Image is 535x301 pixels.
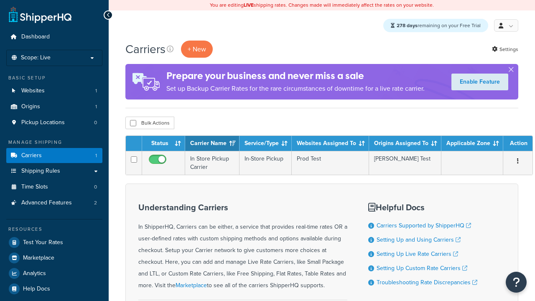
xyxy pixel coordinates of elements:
td: In-Store Pickup [239,151,292,175]
button: Bulk Actions [125,117,174,129]
a: Help Docs [6,281,102,296]
a: Analytics [6,266,102,281]
li: Time Slots [6,179,102,195]
a: Enable Feature [451,74,508,90]
a: Setting Up Custom Rate Carriers [377,264,467,273]
h4: Prepare your business and never miss a sale [166,69,425,83]
span: Carriers [21,152,42,159]
span: Advanced Features [21,199,72,207]
span: Origins [21,103,40,110]
strong: 278 days [397,22,418,29]
span: Scope: Live [21,54,51,61]
span: 1 [95,103,97,110]
a: Dashboard [6,29,102,45]
h3: Helpful Docs [368,203,477,212]
span: 1 [95,87,97,94]
div: Resources [6,226,102,233]
span: 0 [94,119,97,126]
a: Troubleshooting Rate Discrepancies [377,278,477,287]
div: remaining on your Free Trial [383,19,488,32]
th: Applicable Zone: activate to sort column ascending [441,136,503,151]
span: Shipping Rules [21,168,60,175]
a: Websites 1 [6,83,102,99]
h1: Carriers [125,41,166,57]
a: Marketplace [6,250,102,265]
span: Pickup Locations [21,119,65,126]
a: Marketplace [176,281,207,290]
b: LIVE [244,1,254,9]
a: Carriers Supported by ShipperHQ [377,221,471,230]
span: Test Your Rates [23,239,63,246]
span: Websites [21,87,45,94]
span: 0 [94,184,97,191]
a: ShipperHQ Home [9,6,71,23]
span: 2 [94,199,97,207]
td: [PERSON_NAME] Test [369,151,441,175]
p: Set up Backup Carrier Rates for the rare circumstances of downtime for a live rate carrier. [166,83,425,94]
th: Status: activate to sort column ascending [142,136,185,151]
span: Marketplace [23,255,54,262]
li: Origins [6,99,102,115]
a: Setting Up and Using Carriers [377,235,461,244]
a: Carriers 1 [6,148,102,163]
th: Action [503,136,532,151]
div: Basic Setup [6,74,102,82]
th: Origins Assigned To: activate to sort column ascending [369,136,441,151]
span: Dashboard [21,33,50,41]
a: Shipping Rules [6,163,102,179]
th: Websites Assigned To: activate to sort column ascending [292,136,369,151]
h3: Understanding Carriers [138,203,347,212]
span: 1 [95,152,97,159]
button: + New [181,41,213,58]
a: Origins 1 [6,99,102,115]
a: Pickup Locations 0 [6,115,102,130]
li: Advanced Features [6,195,102,211]
span: Analytics [23,270,46,277]
a: Advanced Features 2 [6,195,102,211]
th: Carrier Name: activate to sort column ascending [185,136,239,151]
button: Open Resource Center [506,272,527,293]
a: Settings [492,43,518,55]
a: Time Slots 0 [6,179,102,195]
th: Service/Type: activate to sort column ascending [239,136,292,151]
a: Setting Up Live Rate Carriers [377,250,458,258]
li: Pickup Locations [6,115,102,130]
span: Time Slots [21,184,48,191]
div: Manage Shipping [6,139,102,146]
li: Websites [6,83,102,99]
span: Help Docs [23,286,50,293]
a: Test Your Rates [6,235,102,250]
td: In Store Pickup Carrier [185,151,239,175]
div: In ShipperHQ, Carriers can be either, a service that provides real-time rates OR a user-defined r... [138,203,347,291]
li: Carriers [6,148,102,163]
td: Prod Test [292,151,369,175]
img: ad-rules-rateshop-fe6ec290ccb7230408bd80ed9643f0289d75e0ffd9eb532fc0e269fcd187b520.png [125,64,166,99]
